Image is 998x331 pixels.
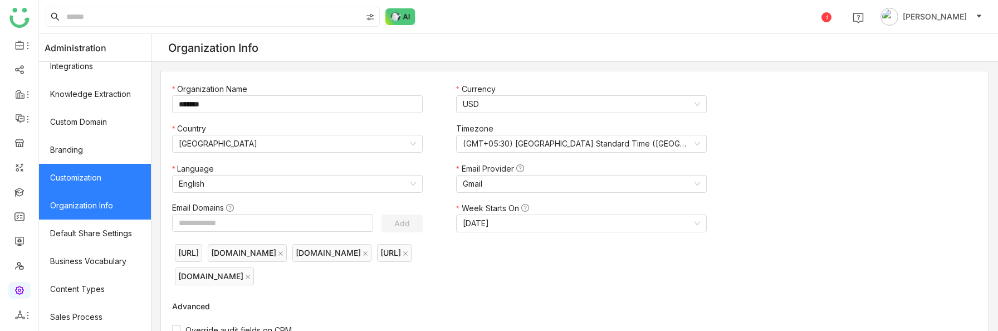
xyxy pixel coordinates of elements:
nz-select-item: English [179,176,416,192]
a: Default Share Settings [39,220,151,247]
a: Custom Domain [39,108,151,136]
nz-select-item: (GMT+05:30) India Standard Time (Asia/Kolkata) [463,135,700,152]
a: Knowledge Extraction [39,80,151,108]
button: [PERSON_NAME] [878,8,985,26]
a: Content Types [39,275,151,303]
a: Business Vocabulary [39,247,151,275]
a: Organization Info [39,192,151,220]
img: ask-buddy-normal.svg [385,8,415,25]
nz-tag: [URL] [175,244,202,262]
nz-tag: [DOMAIN_NAME] [175,267,254,285]
label: Timezone [456,123,499,135]
label: Language [172,163,219,175]
img: search-type.svg [366,13,375,22]
a: Customization [39,164,151,192]
div: Advanced [172,301,729,311]
img: avatar [880,8,898,26]
label: Currency [456,83,501,95]
nz-select-item: USD [463,96,700,113]
nz-select-item: Gmail [463,176,700,192]
nz-tag: [DOMAIN_NAME] [292,244,371,262]
span: [PERSON_NAME] [903,11,967,23]
label: Country [172,123,212,135]
div: Organization Info [168,41,258,55]
img: help.svg [853,12,864,23]
nz-tag: [DOMAIN_NAME] [208,244,287,262]
nz-select-item: Monday [463,215,700,232]
label: Organization Name [172,83,253,95]
span: Administration [45,34,106,62]
nz-select-item: United States [179,135,416,152]
a: Sales Process [39,303,151,331]
label: Email Provider [456,163,529,175]
label: Email Domains [172,202,239,214]
button: Add [381,215,423,232]
img: logo [9,8,30,28]
a: Integrations [39,52,151,80]
div: 1 [821,12,831,22]
a: Branding [39,136,151,164]
nz-tag: [URL] [377,244,412,262]
label: Week Starts On [456,202,534,215]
